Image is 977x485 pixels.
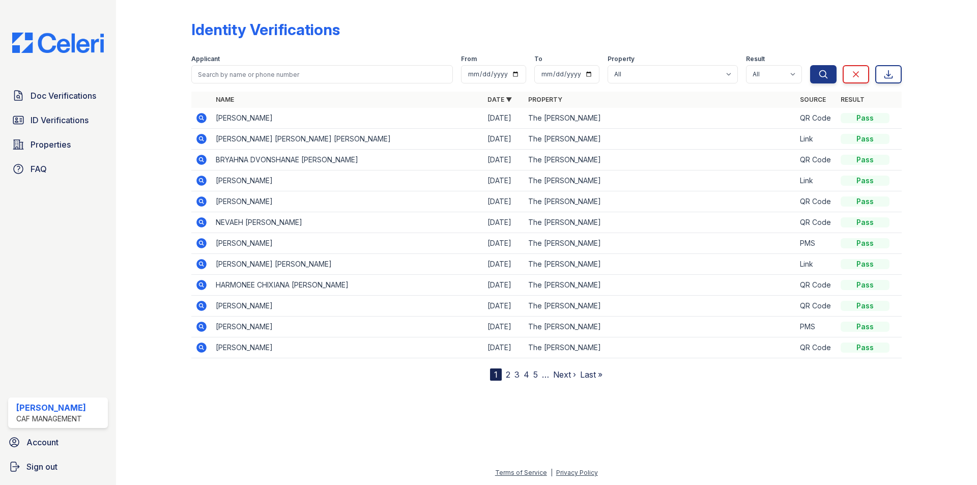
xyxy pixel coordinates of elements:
[524,296,796,317] td: The [PERSON_NAME]
[524,275,796,296] td: The [PERSON_NAME]
[212,150,483,170] td: BRYAHNA DVONSHANAE [PERSON_NAME]
[580,369,602,380] a: Last »
[4,432,112,452] a: Account
[212,337,483,358] td: [PERSON_NAME]
[841,176,889,186] div: Pass
[212,212,483,233] td: NEVAEH [PERSON_NAME]
[796,317,837,337] td: PMS
[533,369,538,380] a: 5
[556,469,598,476] a: Privacy Policy
[4,457,112,477] a: Sign out
[212,317,483,337] td: [PERSON_NAME]
[841,238,889,248] div: Pass
[524,108,796,129] td: The [PERSON_NAME]
[487,96,512,103] a: Date ▼
[483,254,524,275] td: [DATE]
[483,191,524,212] td: [DATE]
[524,129,796,150] td: The [PERSON_NAME]
[524,170,796,191] td: The [PERSON_NAME]
[31,138,71,151] span: Properties
[514,369,520,380] a: 3
[191,20,340,39] div: Identity Verifications
[841,96,865,103] a: Result
[553,369,576,380] a: Next ›
[841,301,889,311] div: Pass
[796,233,837,254] td: PMS
[212,254,483,275] td: [PERSON_NAME] [PERSON_NAME]
[31,114,89,126] span: ID Verifications
[796,191,837,212] td: QR Code
[26,461,58,473] span: Sign out
[8,110,108,130] a: ID Verifications
[524,337,796,358] td: The [PERSON_NAME]
[841,259,889,269] div: Pass
[551,469,553,476] div: |
[796,337,837,358] td: QR Code
[483,317,524,337] td: [DATE]
[746,55,765,63] label: Result
[524,369,529,380] a: 4
[483,170,524,191] td: [DATE]
[191,55,220,63] label: Applicant
[528,96,562,103] a: Property
[524,233,796,254] td: The [PERSON_NAME]
[16,414,86,424] div: CAF Management
[8,134,108,155] a: Properties
[495,469,547,476] a: Terms of Service
[8,85,108,106] a: Doc Verifications
[483,108,524,129] td: [DATE]
[524,212,796,233] td: The [PERSON_NAME]
[212,108,483,129] td: [PERSON_NAME]
[212,191,483,212] td: [PERSON_NAME]
[841,343,889,353] div: Pass
[534,55,542,63] label: To
[191,65,453,83] input: Search by name or phone number
[26,436,59,448] span: Account
[800,96,826,103] a: Source
[841,322,889,332] div: Pass
[796,254,837,275] td: Link
[483,275,524,296] td: [DATE]
[483,233,524,254] td: [DATE]
[483,296,524,317] td: [DATE]
[212,129,483,150] td: [PERSON_NAME] [PERSON_NAME] [PERSON_NAME]
[841,217,889,227] div: Pass
[216,96,234,103] a: Name
[31,163,47,175] span: FAQ
[796,212,837,233] td: QR Code
[490,368,502,381] div: 1
[841,196,889,207] div: Pass
[841,113,889,123] div: Pass
[796,129,837,150] td: Link
[4,33,112,53] img: CE_Logo_Blue-a8612792a0a2168367f1c8372b55b34899dd931a85d93a1a3d3e32e68fde9ad4.png
[483,337,524,358] td: [DATE]
[524,191,796,212] td: The [PERSON_NAME]
[461,55,477,63] label: From
[841,155,889,165] div: Pass
[796,296,837,317] td: QR Code
[796,150,837,170] td: QR Code
[8,159,108,179] a: FAQ
[212,296,483,317] td: [PERSON_NAME]
[796,170,837,191] td: Link
[212,170,483,191] td: [PERSON_NAME]
[483,150,524,170] td: [DATE]
[542,368,549,381] span: …
[212,275,483,296] td: HARMONEE CHIXIANA [PERSON_NAME]
[841,280,889,290] div: Pass
[841,134,889,144] div: Pass
[796,275,837,296] td: QR Code
[483,212,524,233] td: [DATE]
[796,108,837,129] td: QR Code
[524,317,796,337] td: The [PERSON_NAME]
[524,254,796,275] td: The [PERSON_NAME]
[16,402,86,414] div: [PERSON_NAME]
[506,369,510,380] a: 2
[524,150,796,170] td: The [PERSON_NAME]
[608,55,635,63] label: Property
[212,233,483,254] td: [PERSON_NAME]
[483,129,524,150] td: [DATE]
[31,90,96,102] span: Doc Verifications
